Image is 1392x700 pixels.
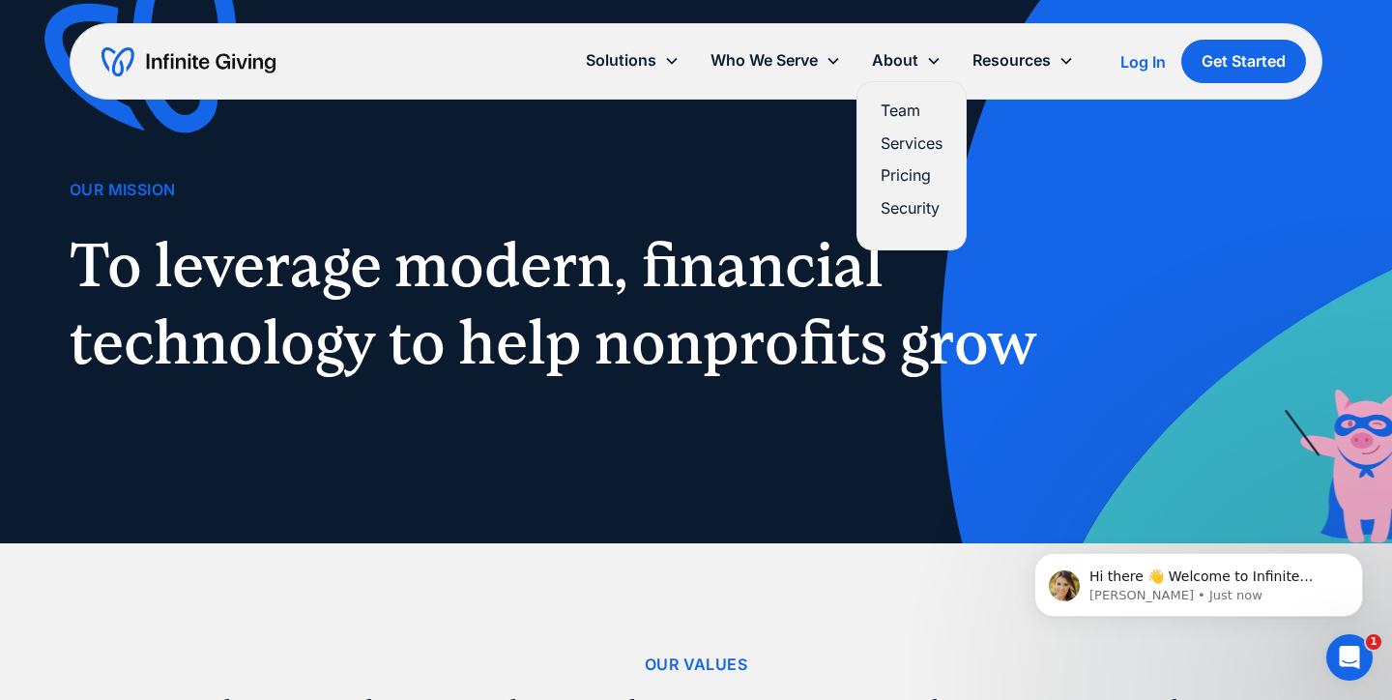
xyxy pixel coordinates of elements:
[1120,54,1166,70] div: Log In
[881,162,942,189] a: Pricing
[856,81,967,250] nav: About
[872,47,918,73] div: About
[881,131,942,157] a: Services
[1120,50,1166,73] a: Log In
[1181,40,1306,83] a: Get Started
[972,47,1051,73] div: Resources
[856,40,957,81] div: About
[695,40,856,81] div: Who We Serve
[101,46,275,77] a: home
[1366,634,1381,650] span: 1
[881,98,942,124] a: Team
[1005,512,1392,648] iframe: Intercom notifications message
[957,40,1089,81] div: Resources
[570,40,695,81] div: Solutions
[881,195,942,221] a: Security
[1326,634,1373,681] iframe: Intercom live chat
[710,47,818,73] div: Who We Serve
[70,226,1059,381] h1: To leverage modern, financial technology to help nonprofits grow
[586,47,656,73] div: Solutions
[70,177,175,203] div: Our Mission
[645,652,747,678] div: Our Values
